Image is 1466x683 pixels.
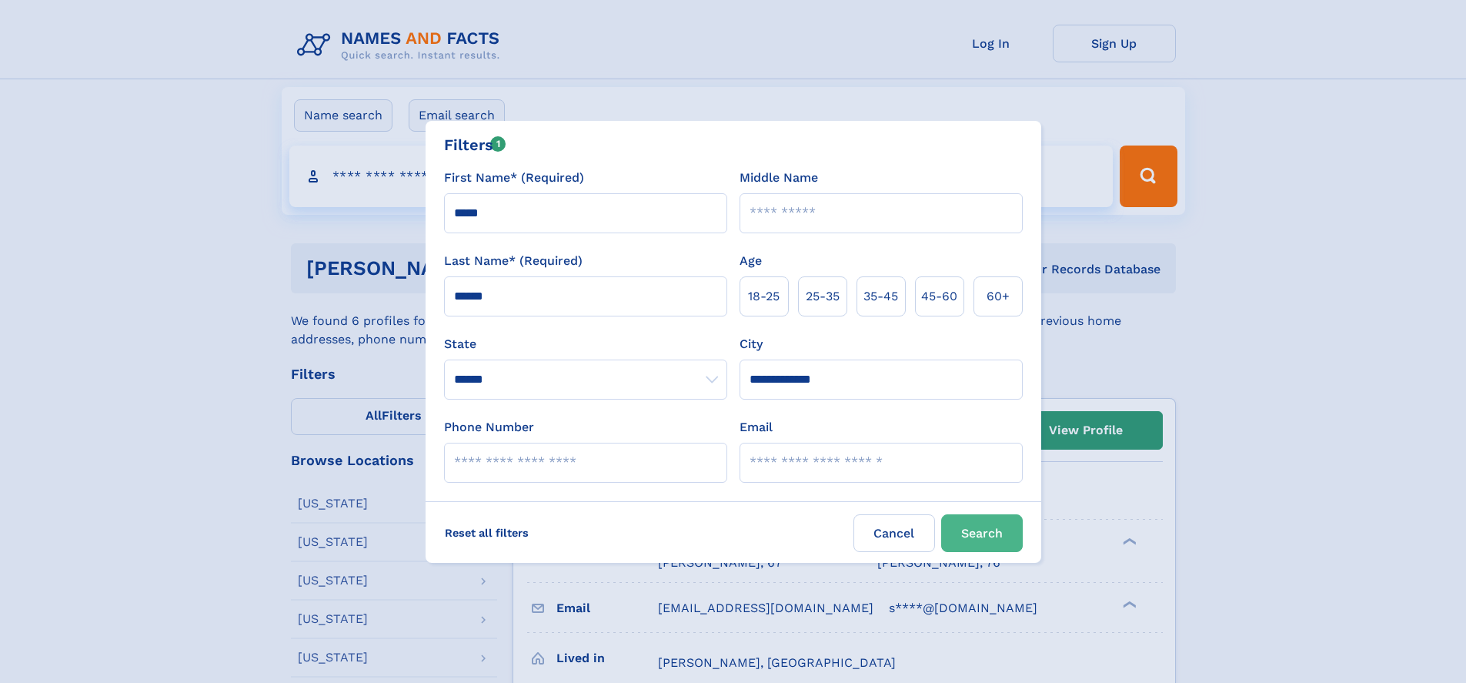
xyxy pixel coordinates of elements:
[444,418,534,437] label: Phone Number
[740,418,773,437] label: Email
[740,252,762,270] label: Age
[435,514,539,551] label: Reset all filters
[444,133,506,156] div: Filters
[444,252,583,270] label: Last Name* (Required)
[444,335,727,353] label: State
[740,335,763,353] label: City
[853,514,935,552] label: Cancel
[921,287,957,306] span: 45‑60
[748,287,780,306] span: 18‑25
[444,169,584,187] label: First Name* (Required)
[987,287,1010,306] span: 60+
[941,514,1023,552] button: Search
[740,169,818,187] label: Middle Name
[863,287,898,306] span: 35‑45
[806,287,840,306] span: 25‑35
